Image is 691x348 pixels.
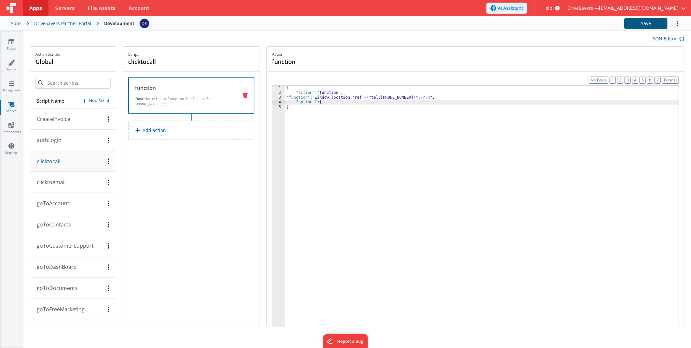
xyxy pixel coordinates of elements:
[599,5,679,11] span: [EMAIL_ADDRESS][DOMAIN_NAME]
[30,299,116,320] button: goToFreeMarketing
[30,130,116,151] button: authLogin
[632,77,638,84] button: 4
[128,121,254,140] button: Add action
[567,5,599,11] span: DriveSavers —
[35,77,111,89] input: Search scripts
[104,264,113,270] div: Options
[567,5,686,11] button: DriveSavers — [EMAIL_ADDRESS][DOMAIN_NAME]
[272,52,679,57] p: Action
[104,222,113,227] div: Options
[625,77,631,84] button: 3
[30,235,116,256] button: goToCustomerSupport
[33,326,96,334] p: goToGoogleMyBusiness
[135,97,154,101] strong: function:
[498,5,523,11] span: AI Assistant
[589,77,608,84] button: No Folds
[33,178,66,186] p: clicktoemail
[272,57,370,66] h4: function
[272,95,285,100] div: 3
[30,256,116,278] button: goToDashBoard
[647,77,653,84] button: 6
[128,52,254,57] p: Script
[104,20,134,27] div: Development
[37,98,64,104] h5: Script Name
[35,52,60,57] p: Action Scripts
[624,18,668,29] button: Save
[128,57,226,66] h4: clicktocall
[651,36,684,42] button: JSON Editor
[55,5,75,11] span: Servers
[83,98,109,104] button: New Script
[135,84,233,92] div: function
[30,172,116,193] button: clicktoemail
[617,77,623,84] button: 2
[30,320,116,341] button: goToGoogleMyBusiness
[30,278,116,299] button: goToDocuments
[104,307,113,312] div: Options
[486,3,527,14] button: AI Assistant
[140,19,149,28] img: c1374c675423fc74691aaade354d0b4b
[33,157,61,165] p: clicktocall
[104,243,113,249] div: Options
[104,180,113,185] div: Options
[272,90,285,95] div: 2
[272,86,285,90] div: 1
[662,77,679,84] button: Format
[33,136,61,144] p: authLogin
[34,20,91,27] div: DriveSavers Partner Portal
[88,5,116,11] span: File Assets
[30,193,116,214] button: goToAccount
[104,158,113,164] div: Options
[655,77,661,84] button: 7
[89,98,109,104] p: New Script
[668,17,681,30] button: Options
[33,305,85,313] p: goToFreeMarketing
[610,77,616,84] button: 1
[104,116,113,122] div: Options
[33,263,77,271] p: goToDashBoard
[104,138,113,143] div: Options
[33,242,94,250] p: goToCustomerSupport
[10,20,21,27] div: Apps
[33,284,78,292] p: goToDocuments
[30,214,116,235] button: goToContacts
[104,285,113,291] div: Options
[33,115,70,123] p: CreateInvoice
[33,199,69,207] p: goToAccount
[640,77,646,84] button: 5
[272,100,285,104] div: 4
[323,334,368,348] iframe: Marker.io feedback button
[542,5,552,11] span: Help
[29,5,42,11] span: Apps
[30,109,116,130] button: CreateInvoice
[104,201,113,206] div: Options
[33,221,71,228] p: goToContacts
[135,96,233,107] p: window.location.href = "tel:[PHONE_NUMBER]";
[35,57,60,66] h4: global
[30,151,116,172] button: clicktocall
[142,126,166,134] p: Add action
[272,105,285,109] div: 5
